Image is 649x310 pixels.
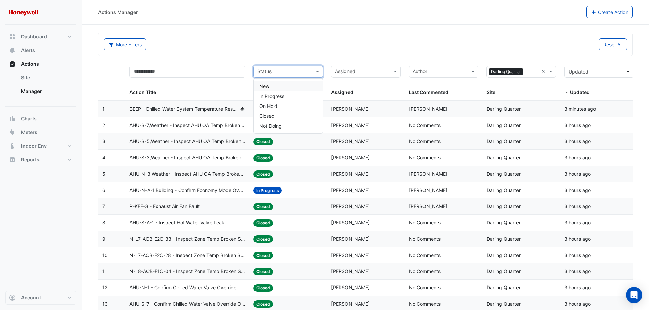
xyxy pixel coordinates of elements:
span: Account [21,294,41,301]
span: 2025-08-26T14:06:30.038 [564,236,591,242]
span: Alerts [21,47,35,54]
span: 12 [102,284,107,290]
span: BEEP - Chilled Water System Temperature Reset [129,105,237,113]
span: [PERSON_NAME] [331,187,370,193]
span: [PERSON_NAME] [409,203,447,209]
app-icon: Reports [9,156,16,163]
span: AHU-N-A-1,Building - Confirm Economy Mode Override OFF (Energy Waste) [129,186,246,194]
span: 2025-08-26T14:06:24.165 [564,268,591,274]
span: No Comments [409,268,441,274]
span: Action Title [129,89,156,95]
span: AHU-N-1 - Confirm Chilled Water Valve Override Open (Energy Waste) [129,284,246,292]
button: Alerts [5,44,76,57]
span: 2025-08-26T14:06:21.078 [564,284,591,290]
span: Closed [253,170,273,178]
span: No Comments [409,219,441,225]
span: 5 [102,171,105,177]
span: Closed [253,252,273,259]
span: Darling Quarter [486,268,521,274]
span: Updated [569,69,588,75]
span: Closed [253,235,273,243]
span: [PERSON_NAME] [331,236,370,242]
span: [PERSON_NAME] [331,219,370,225]
app-icon: Dashboard [9,33,16,40]
span: Darling Quarter [486,122,521,128]
span: Charts [21,115,37,122]
span: 8 [102,219,105,225]
span: New [259,83,269,89]
span: AHU-S-7,Weather - Inspect AHU OA Temp Broken Sensor [129,121,246,129]
button: Charts [5,112,76,126]
span: Darling Quarter [489,68,523,76]
span: 4 [102,154,105,160]
span: 6 [102,187,105,193]
button: Account [5,291,76,305]
span: Closed [253,154,273,162]
span: No Comments [409,301,441,307]
span: Site [486,89,495,95]
span: 1 [102,106,105,112]
span: N-L7-ACB-E2C-28 - Inspect Zone Temp Broken Sensor [129,251,246,259]
div: Actions Manager [98,9,138,16]
span: N-L8-ACB-E1C-04 - Inspect Zone Temp Broken Sensor [129,267,246,275]
span: Closed [253,268,273,275]
span: 2025-08-26T16:56:19.438 [564,106,596,112]
span: 2025-08-26T14:13:54.186 [564,122,591,128]
span: 2025-08-26T14:08:17.016 [564,203,591,209]
span: Meters [21,129,37,136]
span: Closed [253,284,273,292]
span: [PERSON_NAME] [331,203,370,209]
span: [PERSON_NAME] [331,138,370,144]
span: Updated [570,89,590,95]
span: Darling Quarter [486,219,521,225]
span: In Progress [253,187,282,194]
span: N-L7-ACB-E2C-33 - Inspect Zone Temp Broken Sensor [129,235,246,243]
span: 2025-08-26T14:13:38.792 [564,138,591,144]
span: [PERSON_NAME] [331,154,370,160]
button: Indoor Env [5,139,76,153]
a: Manager [16,84,76,98]
app-icon: Meters [9,129,16,136]
span: [PERSON_NAME] [331,268,370,274]
span: AHU-S-3,Weather - Inspect AHU OA Temp Broken Sensor [129,154,246,162]
span: Darling Quarter [486,301,521,307]
span: 3 [102,138,105,144]
span: 2025-08-26T14:10:02.736 [564,187,591,193]
span: Clear [541,68,547,76]
span: Reports [21,156,40,163]
span: Last Commented [409,89,448,95]
span: 7 [102,203,105,209]
span: [PERSON_NAME] [331,301,370,307]
button: Meters [5,126,76,139]
span: [PERSON_NAME] [409,106,447,112]
button: Updated [564,66,634,78]
span: In Progress [259,93,284,99]
span: AHU-S-5,Weather - Inspect AHU OA Temp Broken Sensor [129,137,246,145]
span: 9 [102,236,105,242]
a: Site [16,71,76,84]
span: AHU-S-7 - Confirm Chilled Water Valve Override Open (Energy Waste) [129,300,246,308]
app-icon: Actions [9,61,16,67]
span: 11 [102,268,107,274]
span: Darling Quarter [486,171,521,177]
span: 2025-08-26T14:13:15.240 [564,154,591,160]
span: Darling Quarter [486,284,521,290]
span: 2025-08-26T14:06:15.522 [564,301,591,307]
span: 10 [102,252,108,258]
span: [PERSON_NAME] [331,252,370,258]
img: Company Logo [8,5,39,19]
button: More Filters [104,38,146,50]
span: [PERSON_NAME] [331,122,370,128]
span: No Comments [409,138,441,144]
span: Closed [253,300,273,308]
app-icon: Alerts [9,47,16,54]
span: Actions [21,61,39,67]
span: 2025-08-26T14:06:26.887 [564,252,591,258]
span: R-KEF-3 - Exhaust Air Fan Fault [129,202,200,210]
span: Darling Quarter [486,236,521,242]
span: Closed [253,138,273,145]
span: Closed [253,219,273,227]
div: Open Intercom Messenger [626,287,642,303]
span: Darling Quarter [486,138,521,144]
span: Dashboard [21,33,47,40]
